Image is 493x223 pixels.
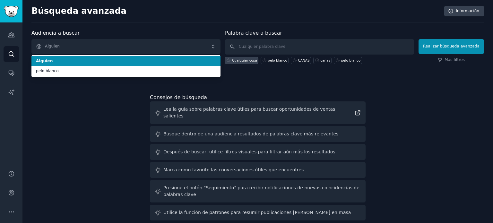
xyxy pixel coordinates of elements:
[31,55,221,77] ul: Alguien
[31,6,126,16] font: Búsqueda avanzada
[341,58,360,62] font: pelo blanco
[298,58,309,62] font: CANAS
[163,210,351,215] font: Utilice la función de patrones para resumir publicaciones [PERSON_NAME] en masa
[31,30,80,36] font: Audiencia a buscar
[4,6,19,17] img: Logotipo de GummySearch
[150,94,207,100] font: Consejos de búsqueda
[163,107,335,118] font: Lea la guía sobre palabras clave útiles para buscar oportunidades de ventas salientes
[163,185,359,197] font: Presione el botón "Seguimiento" para recibir notificaciones de nuevas coincidencias de palabras c...
[438,57,465,63] a: Más filtros
[419,39,484,54] button: Realizar búsqueda avanzada
[232,58,257,62] font: Cualquier cosa
[268,58,287,62] font: pelo blanco
[225,39,414,55] input: Cualquier palabra clave
[423,44,480,48] font: Realizar búsqueda avanzada
[31,39,221,54] button: Alguien
[444,6,484,17] a: Información
[456,9,479,13] font: Información
[320,58,330,62] font: cañas
[163,149,337,154] font: Después de buscar, utilice filtros visuales para filtrar aún más los resultados.
[36,59,53,63] font: Alguien
[36,69,59,73] font: pelo blanco
[225,30,282,36] font: Palabra clave a buscar
[445,57,465,62] font: Más filtros
[163,131,338,136] font: Busque dentro de una audiencia resultados de palabras clave más relevantes
[163,167,304,172] font: Marca como favorito las conversaciones útiles que encuentres
[45,44,60,48] font: Alguien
